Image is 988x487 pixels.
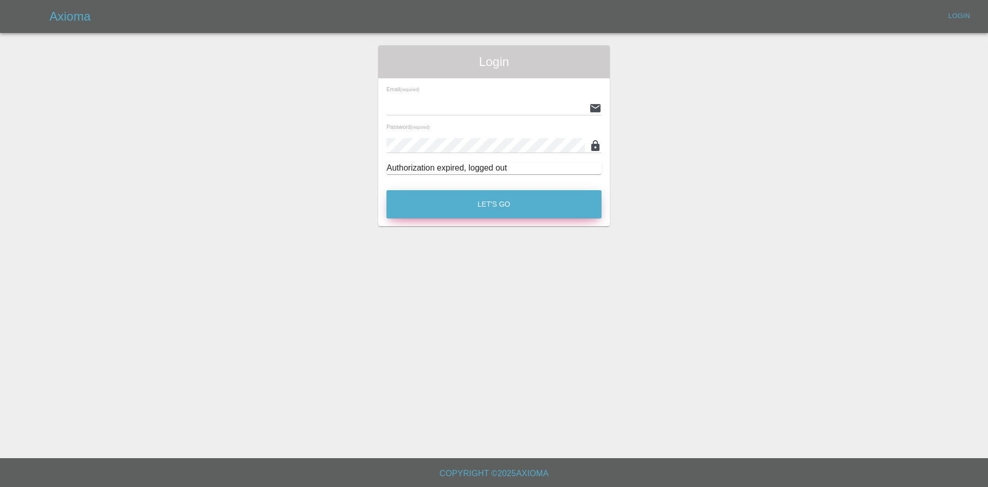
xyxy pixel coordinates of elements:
small: (required) [400,88,419,92]
button: Let's Go [386,190,602,219]
span: Email [386,86,419,92]
small: (required) [411,125,430,130]
span: Login [386,54,602,70]
h6: Copyright © 2025 Axioma [8,466,980,481]
a: Login [943,8,976,24]
div: Authorization expired, logged out [386,162,602,174]
h5: Axioma [49,8,91,25]
span: Password [386,124,430,130]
